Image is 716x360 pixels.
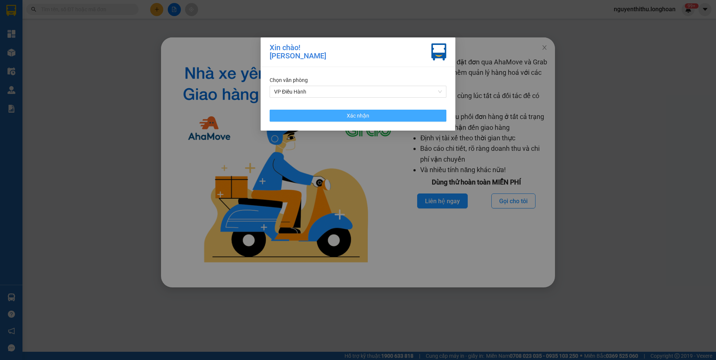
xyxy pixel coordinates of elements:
[347,112,369,120] span: Xác nhận
[270,43,326,61] div: Xin chào! [PERSON_NAME]
[274,86,442,97] span: VP Điều Hành
[431,43,446,61] img: vxr-icon
[270,76,446,84] div: Chọn văn phòng
[270,110,446,122] button: Xác nhận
